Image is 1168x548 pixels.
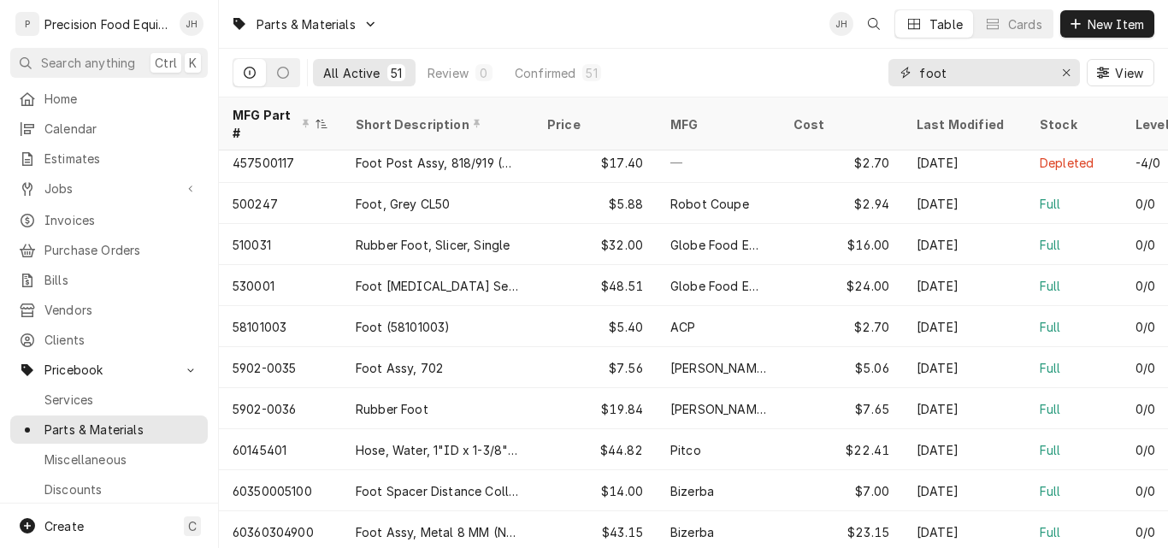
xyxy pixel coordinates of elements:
div: [DATE] [903,347,1026,388]
div: Foot Spacer Distance Collar [356,482,520,500]
div: [DATE] [903,265,1026,306]
div: 60350005100 [233,482,312,500]
span: Parts & Materials [44,421,199,439]
div: Foot Post Assy, 818/919 (US90A) [356,154,520,172]
div: 0/0 [1136,277,1155,295]
div: -4/0 [1136,154,1161,172]
span: Bills [44,271,199,289]
div: 530001 [233,277,274,295]
a: Estimates [10,144,208,173]
div: $7.00 [780,470,903,511]
div: $48.51 [534,265,657,306]
a: Bills [10,266,208,294]
div: Cost [793,115,886,133]
div: $19.84 [534,388,657,429]
button: Search anythingCtrlK [10,48,208,78]
a: Go to Parts & Materials [224,10,385,38]
span: Miscellaneous [44,451,199,468]
div: Globe Food Equipment [670,277,766,295]
div: Bizerba [670,482,714,500]
div: $2.70 [780,306,903,347]
div: 457500117 [233,154,294,172]
div: [DATE] [903,142,1026,183]
div: 0/0 [1136,359,1155,377]
div: $32.00 [534,224,657,265]
div: 60360304900 [233,523,314,541]
div: Full [1040,359,1061,377]
a: Services [10,386,208,414]
div: P [15,12,39,36]
div: $7.65 [780,388,903,429]
div: 510031 [233,236,271,254]
div: MFG [670,115,763,133]
span: Ctrl [155,54,177,72]
span: Home [44,90,199,108]
div: ACP [670,318,695,336]
span: Discounts [44,480,199,498]
a: Parts & Materials [10,415,208,444]
span: Pricebook [44,361,174,379]
a: Purchase Orders [10,236,208,264]
div: Bizerba [670,523,714,541]
button: View [1087,59,1154,86]
div: 60145401 [233,441,286,459]
div: $14.00 [534,470,657,511]
div: Jason Hertel's Avatar [180,12,204,36]
div: $2.94 [780,183,903,224]
div: Robot Coupe [670,195,749,213]
div: 0/0 [1136,441,1155,459]
a: Home [10,85,208,113]
div: 5902-0035 [233,359,296,377]
a: Clients [10,326,208,354]
div: [DATE] [903,388,1026,429]
div: Rubber Foot [356,400,428,418]
div: 0/0 [1136,195,1155,213]
button: New Item [1060,10,1154,38]
div: Foot Assy, 702 [356,359,443,377]
span: View [1112,64,1147,82]
span: Vendors [44,301,199,319]
a: Discounts [10,475,208,504]
div: Review [428,64,469,82]
div: 51 [586,64,597,82]
span: Services [44,391,199,409]
div: 5902-0036 [233,400,296,418]
div: Rubber Foot, Slicer, Single [356,236,510,254]
div: 0 [479,64,489,82]
a: Vendors [10,296,208,324]
div: Confirmed [515,64,575,82]
div: 51 [391,64,402,82]
div: 58101003 [233,318,286,336]
div: Stock [1040,115,1105,133]
div: [DATE] [903,183,1026,224]
button: Open search [860,10,888,38]
a: Invoices [10,206,208,234]
span: Purchase Orders [44,241,199,259]
div: MFG Part # [233,106,311,142]
div: $22.41 [780,429,903,470]
div: Foot Assy, Metal 8 MM (NBS [356,523,520,541]
span: Invoices [44,211,199,229]
a: Go to Jobs [10,174,208,203]
div: All Active [323,64,380,82]
div: — [657,142,780,183]
div: Jason Hertel's Avatar [829,12,853,36]
div: Precision Food Equipment LLC [44,15,170,33]
div: [PERSON_NAME] [670,359,766,377]
a: Go to Pricebook [10,356,208,384]
div: 0/0 [1136,482,1155,500]
span: Jobs [44,180,174,197]
span: Clients [44,331,199,349]
button: Erase input [1053,59,1080,86]
span: Estimates [44,150,199,168]
span: Create [44,519,84,533]
div: Foot, Grey CL50 [356,195,450,213]
div: 0/0 [1136,400,1155,418]
div: $5.40 [534,306,657,347]
div: $5.06 [780,347,903,388]
div: [DATE] [903,306,1026,347]
a: Miscellaneous [10,445,208,474]
div: Full [1040,277,1061,295]
div: Last Modified [917,115,1009,133]
span: Parts & Materials [257,15,356,33]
